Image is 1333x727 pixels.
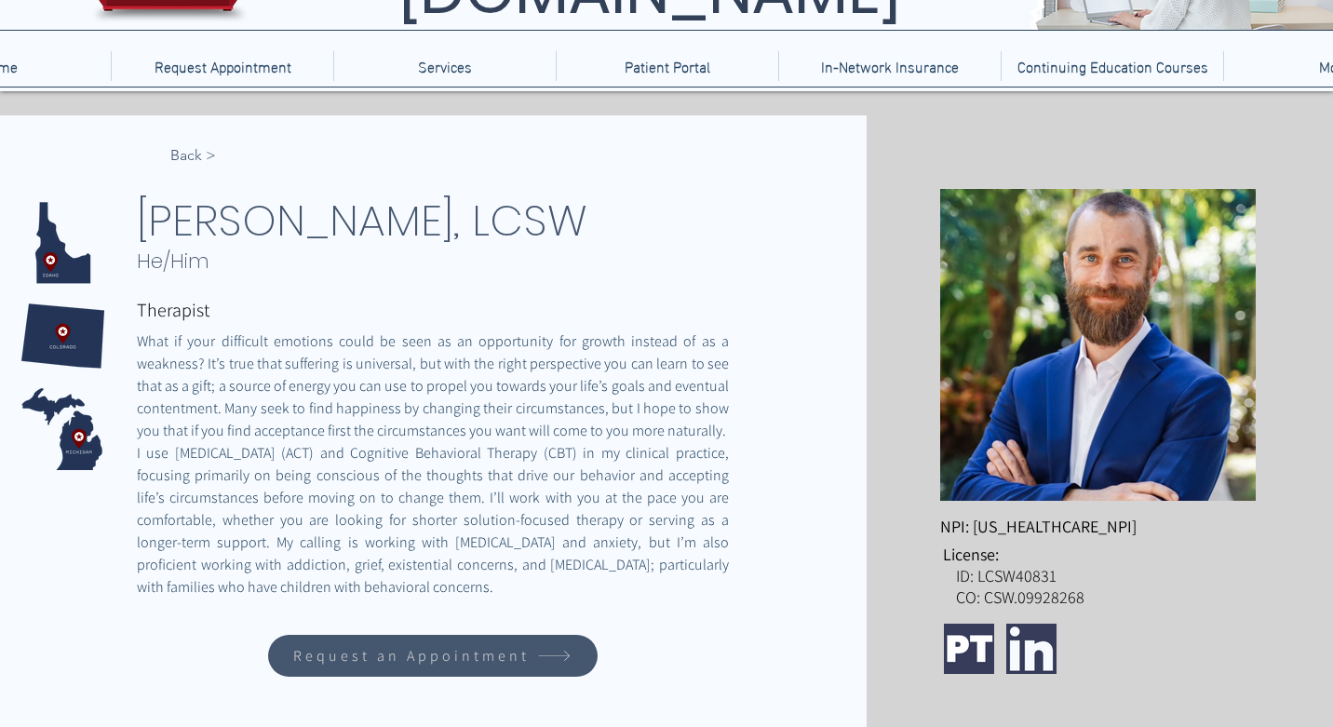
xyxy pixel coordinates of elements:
[145,51,301,81] p: Request Appointment
[170,145,216,166] span: < Back
[111,51,333,81] a: Request Appointment
[137,331,732,440] span: What if your difficult emotions could be seen as an opportunity for growth instead of as a weakne...
[940,516,1137,537] span: NPI: [US_HEALTHCARE_NPI]
[1008,51,1218,81] p: Continuing Education Courses
[137,191,587,250] span: [PERSON_NAME], LCSW
[293,646,530,666] span: Request an Appointment
[556,51,778,81] a: Patient Portal
[137,247,209,276] span: He/Him
[409,51,481,81] p: Services
[137,298,209,322] span: Therapist
[956,565,1257,608] p: ID: LCSW40831 CO: CSW.09928268
[137,443,732,597] span: I use [MEDICAL_DATA] (ACT) and Cognitive Behavioral Therapy (CBT) in my clinical practice, focusi...
[615,51,720,81] p: Patient Portal
[268,635,598,677] a: Request an Appointment
[812,51,968,81] p: In-Network Insurance
[1001,51,1223,81] a: Continuing Education Courses
[1070,624,1120,674] img: Facebook Link
[778,51,1001,81] a: In-Network Insurance
[333,51,556,81] div: Services
[137,142,216,169] a: < Back
[940,189,1256,501] img: Nick Tock, LCSW
[943,544,999,565] span: License:
[944,624,994,674] img: Psychology Today Profile Link
[1006,624,1057,674] img: LinkedIn Link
